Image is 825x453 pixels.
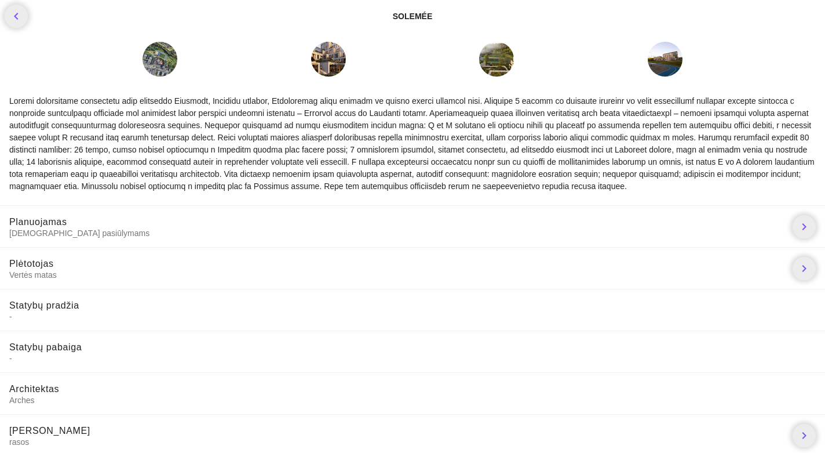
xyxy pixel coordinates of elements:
[9,342,82,352] span: Statybų pabaiga
[9,395,816,405] span: Arches
[793,424,816,447] a: chevron_right
[9,270,783,280] span: Vertės matas
[9,311,816,322] span: -
[9,384,59,394] span: Architektas
[797,429,811,443] i: chevron_right
[793,257,816,280] a: chevron_right
[793,215,816,238] a: chevron_right
[9,217,67,227] span: Planuojamas
[393,10,432,22] div: SOLEMÉE
[9,426,90,436] span: [PERSON_NAME]
[9,259,54,269] span: Plėtotojas
[797,220,811,234] i: chevron_right
[9,437,783,447] span: rasos
[9,353,816,364] span: -
[797,262,811,276] i: chevron_right
[9,9,23,23] i: chevron_left
[9,300,79,310] span: Statybų pradžia
[9,228,783,238] span: [DEMOGRAPHIC_DATA] pasiūlymams
[5,5,28,28] a: chevron_left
